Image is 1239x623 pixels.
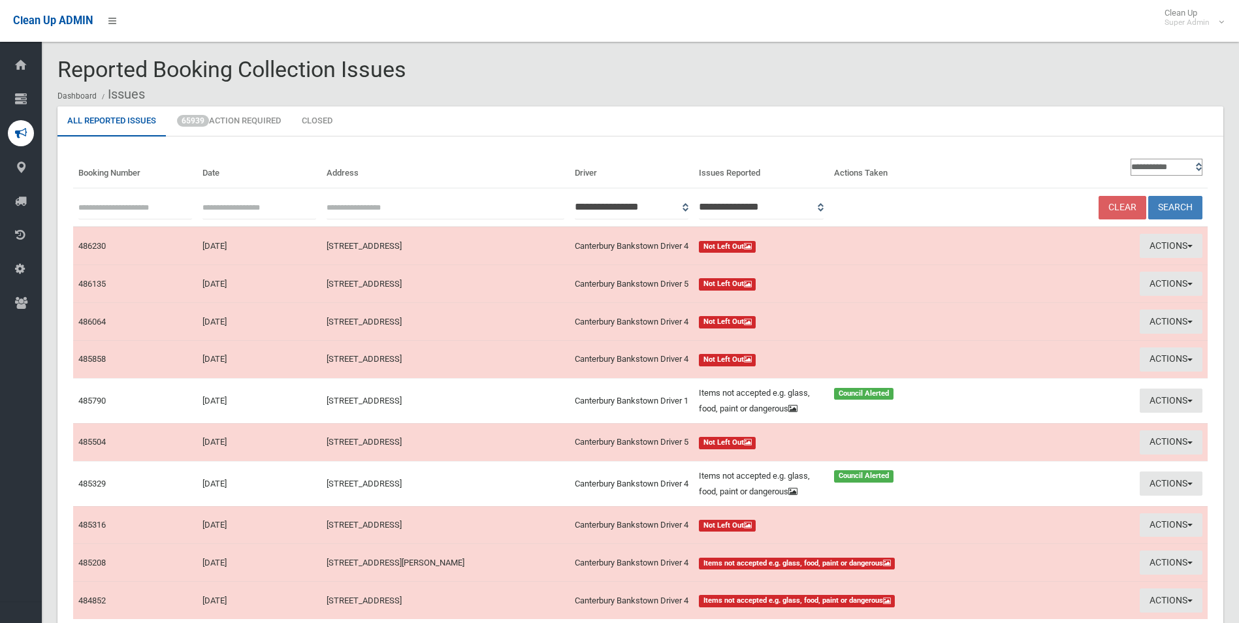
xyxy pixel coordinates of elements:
button: Actions [1140,389,1202,413]
td: [STREET_ADDRESS] [321,378,570,423]
td: [DATE] [197,544,321,582]
span: Not Left Out [699,278,756,291]
td: [STREET_ADDRESS] [321,265,570,303]
td: [DATE] [197,461,321,506]
td: [DATE] [197,506,321,544]
a: 485329 [78,479,106,488]
a: 484852 [78,596,106,605]
span: Council Alerted [834,388,893,400]
th: Issues Reported [694,152,829,188]
td: Canterbury Bankstown Driver 4 [570,544,694,582]
button: Actions [1140,471,1202,496]
td: [DATE] [197,378,321,423]
span: Items not accepted e.g. glass, food, paint or dangerous [699,595,895,607]
td: [DATE] [197,340,321,378]
th: Booking Number [73,152,197,188]
button: Actions [1140,513,1202,537]
a: 485208 [78,558,106,567]
td: [STREET_ADDRESS] [321,506,570,544]
a: Not Left Out [699,517,954,533]
td: [DATE] [197,227,321,264]
td: Canterbury Bankstown Driver 1 [570,378,694,423]
a: Not Left Out [699,276,954,292]
td: [DATE] [197,265,321,303]
span: Clean Up ADMIN [13,14,93,27]
td: Canterbury Bankstown Driver 4 [570,227,694,264]
th: Actions Taken [829,152,959,188]
span: Not Left Out [699,437,756,449]
td: [DATE] [197,303,321,341]
td: Canterbury Bankstown Driver 4 [570,582,694,619]
button: Actions [1140,234,1202,258]
a: Items not accepted e.g. glass, food, paint or dangerous [699,593,954,609]
td: Canterbury Bankstown Driver 4 [570,340,694,378]
div: Items not accepted e.g. glass, food, paint or dangerous [691,385,827,417]
a: Dashboard [57,91,97,101]
span: Clean Up [1158,8,1223,27]
button: Actions [1140,430,1202,455]
button: Actions [1140,272,1202,296]
span: Items not accepted e.g. glass, food, paint or dangerous [699,558,895,570]
small: Super Admin [1165,18,1210,27]
a: Not Left Out [699,351,954,367]
div: Items not accepted e.g. glass, food, paint or dangerous [691,468,827,500]
a: 486230 [78,241,106,251]
a: Clear [1099,196,1146,220]
td: [STREET_ADDRESS] [321,303,570,341]
button: Actions [1140,588,1202,613]
a: Not Left Out [699,314,954,330]
td: [DATE] [197,582,321,619]
td: Canterbury Bankstown Driver 5 [570,265,694,303]
button: Actions [1140,551,1202,575]
a: Not Left Out [699,238,954,254]
span: 65939 [177,115,209,127]
span: Not Left Out [699,520,756,532]
td: Canterbury Bankstown Driver 4 [570,303,694,341]
a: 486064 [78,317,106,327]
a: 486135 [78,279,106,289]
button: Search [1148,196,1202,220]
td: [STREET_ADDRESS][PERSON_NAME] [321,544,570,582]
td: [DATE] [197,423,321,461]
a: Items not accepted e.g. glass, food, paint or dangerous [699,555,954,571]
a: 485504 [78,437,106,447]
a: Closed [292,106,342,136]
td: Canterbury Bankstown Driver 4 [570,461,694,506]
td: Canterbury Bankstown Driver 4 [570,506,694,544]
span: Not Left Out [699,241,756,253]
span: Not Left Out [699,354,756,366]
span: Council Alerted [834,470,893,483]
a: Items not accepted e.g. glass, food, paint or dangerous Council Alerted [699,385,954,417]
a: Items not accepted e.g. glass, food, paint or dangerous Council Alerted [699,468,954,500]
a: All Reported Issues [57,106,166,136]
a: Not Left Out [699,434,954,450]
span: Not Left Out [699,316,756,328]
td: [STREET_ADDRESS] [321,423,570,461]
a: 65939Action Required [167,106,291,136]
a: 485858 [78,354,106,364]
td: Canterbury Bankstown Driver 5 [570,423,694,461]
li: Issues [99,82,145,106]
td: [STREET_ADDRESS] [321,340,570,378]
th: Driver [570,152,694,188]
span: Reported Booking Collection Issues [57,56,406,82]
th: Address [321,152,570,188]
button: Actions [1140,310,1202,334]
td: [STREET_ADDRESS] [321,227,570,264]
button: Actions [1140,347,1202,372]
a: 485316 [78,520,106,530]
td: [STREET_ADDRESS] [321,582,570,619]
a: 485790 [78,396,106,406]
td: [STREET_ADDRESS] [321,461,570,506]
th: Date [197,152,321,188]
